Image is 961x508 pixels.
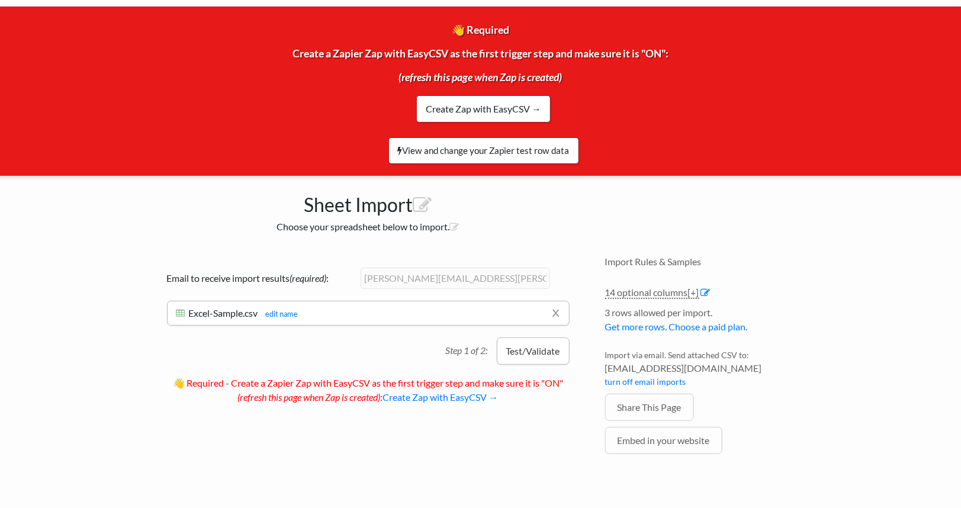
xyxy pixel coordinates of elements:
a: turn off email imports [605,377,686,387]
a: Get more rows. Choose a paid plan. [605,321,748,332]
li: Import via email. Send attached CSV to: [605,349,806,394]
span: [+] [688,287,699,298]
a: Create Zap with EasyCSV → [383,391,499,403]
a: View and change your Zapier test row data [388,137,579,164]
i: (refresh this page when Zap is created) [399,71,563,83]
span: Excel-Sample.csv [189,307,258,319]
input: example@gmail.com [361,268,550,289]
i: (required) [290,272,327,284]
a: 14 optional columns[+] [605,287,699,299]
a: Share This Page [605,394,694,421]
p: 👋 Required - Create a Zapier Zap with EasyCSV as the first trigger step and make sure it is "ON" : [167,367,570,404]
p: Step 1 of 2: [446,337,497,358]
a: Embed in your website [605,427,722,454]
a: edit name [260,309,298,319]
span: [EMAIL_ADDRESS][DOMAIN_NAME] [605,361,806,375]
h2: Choose your spreadsheet below to import. [155,221,581,232]
h1: Sheet Import [155,188,581,216]
li: 3 rows allowed per import. [605,306,806,340]
a: Create Zap with EasyCSV → [416,95,551,123]
i: (refresh this page when Zap is created) [238,391,381,403]
a: x [552,301,560,324]
h4: Import Rules & Samples [605,256,806,267]
button: Test/Validate [497,337,570,365]
label: Email to receive import results : [167,271,356,285]
iframe: Drift Widget Chat Controller [902,449,947,494]
span: 👋 Required Create a Zapier Zap with EasyCSV as the first trigger step and make sure it is "ON": [293,24,668,111]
